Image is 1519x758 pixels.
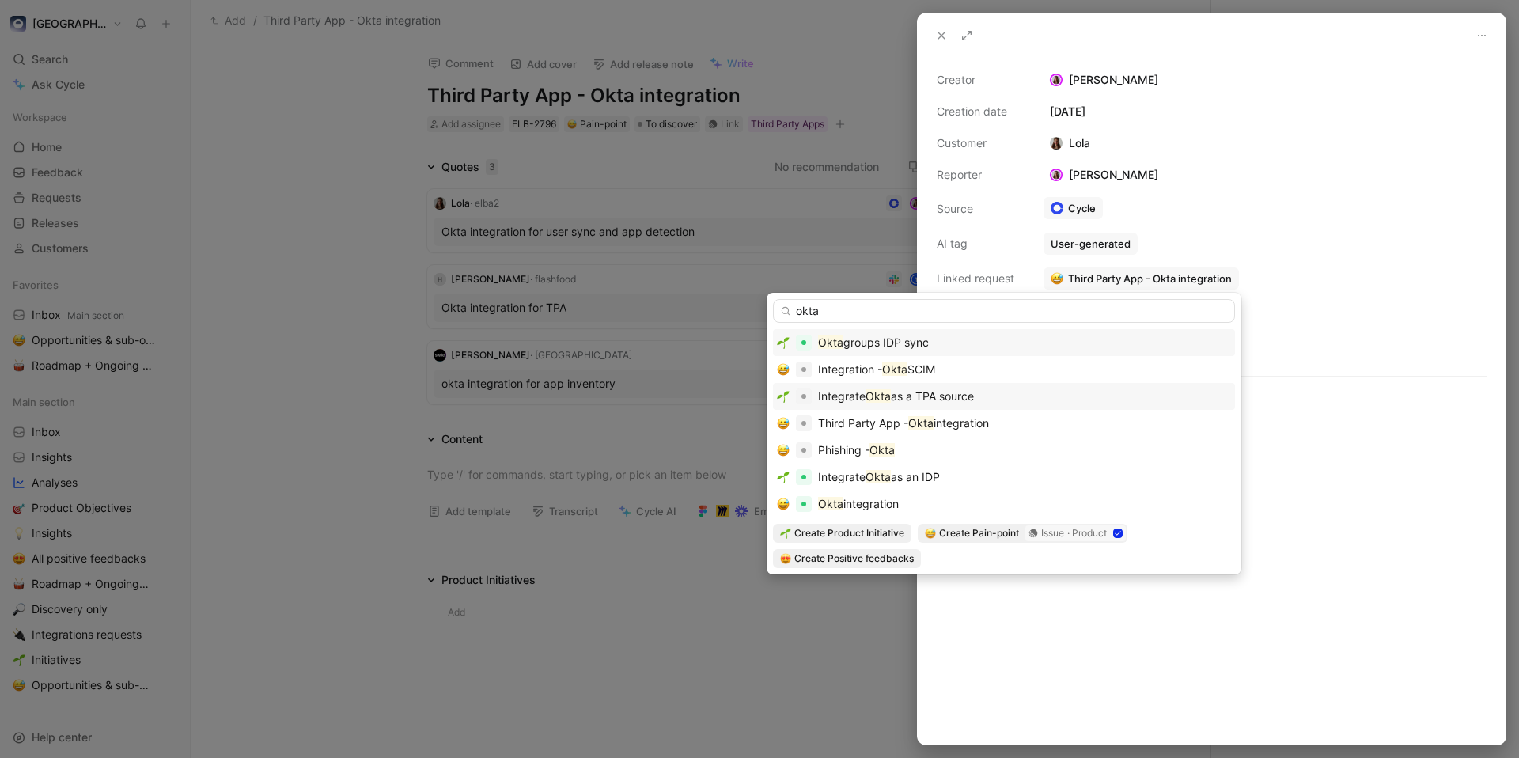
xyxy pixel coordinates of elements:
[777,390,790,403] img: 🌱
[818,389,866,403] span: Integrate
[777,498,790,510] img: 😅
[818,470,866,483] span: Integrate
[882,362,907,376] mark: Okta
[866,470,891,483] mark: Okta
[818,497,843,510] mark: Okta
[777,336,790,349] img: 🌱
[818,335,843,349] mark: Okta
[869,443,895,457] mark: Okta
[907,362,935,376] span: SCIM
[777,417,790,430] img: 😅
[777,444,790,457] img: 😅
[1067,525,1107,541] span: · Product
[780,553,791,564] img: 😍
[773,299,1235,323] input: Search...
[843,335,929,349] span: groups IDP sync
[818,416,908,430] span: Third Party App -
[908,416,934,430] mark: Okta
[818,362,882,376] span: Integration -
[866,389,891,403] mark: Okta
[843,497,899,510] span: integration
[794,551,914,567] span: Create Positive feedbacks
[925,528,936,539] img: 😅
[780,528,791,539] img: 🌱
[939,525,1019,541] span: Create Pain-point
[1041,525,1064,541] span: issue
[794,525,904,541] span: Create Product Initiative
[818,443,869,457] span: Phishing -
[777,363,790,376] img: 😅
[891,389,974,403] span: as a TPA source
[777,471,790,483] img: 🌱
[891,470,940,483] span: as an IDP
[934,416,989,430] span: integration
